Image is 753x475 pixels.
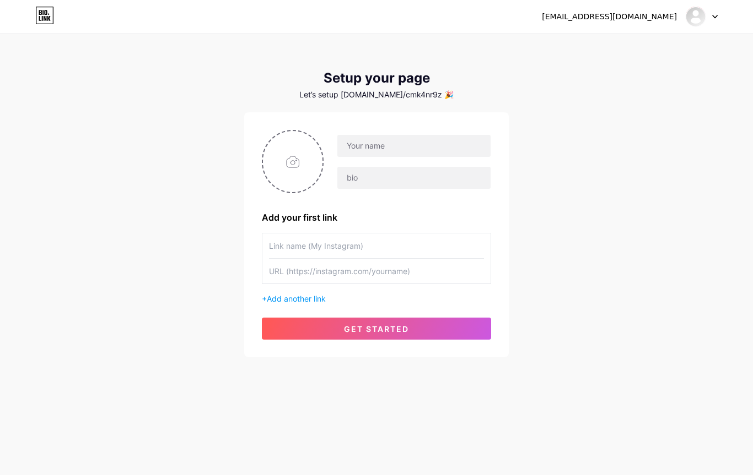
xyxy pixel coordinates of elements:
span: get started [344,324,409,334]
img: cmk4nr9z [685,6,706,27]
button: get started [262,318,491,340]
span: Add another link [267,294,326,303]
input: bio [337,167,491,189]
div: Add your first link [262,211,491,224]
div: [EMAIL_ADDRESS][DOMAIN_NAME] [542,11,677,23]
div: + [262,293,491,304]
input: Your name [337,135,491,157]
input: URL (https://instagram.com/yourname) [269,259,484,283]
input: Link name (My Instagram) [269,233,484,258]
div: Let’s setup [DOMAIN_NAME]/cmk4nr9z 🎉 [244,90,509,99]
div: Setup your page [244,70,509,86]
